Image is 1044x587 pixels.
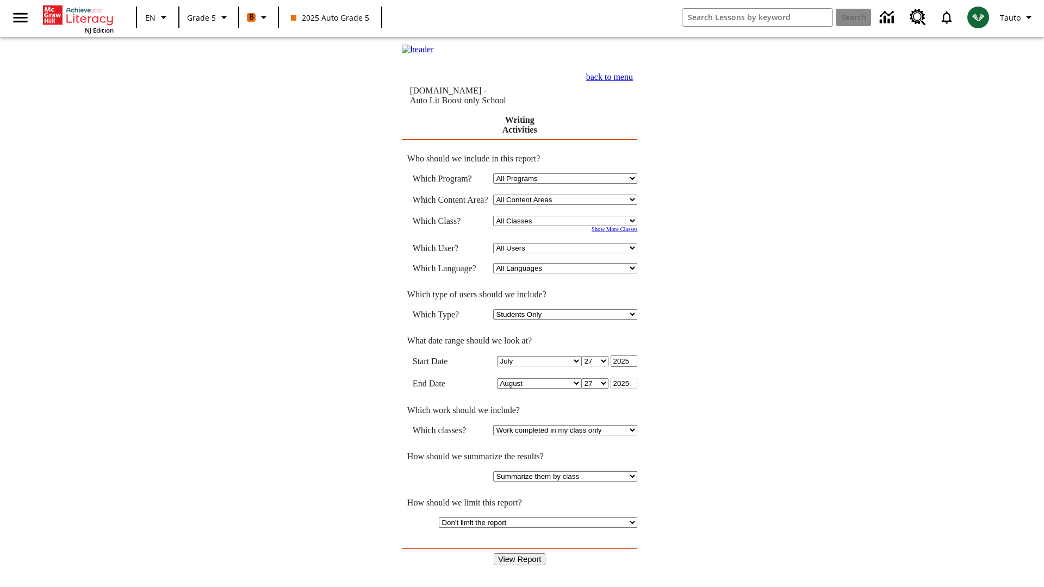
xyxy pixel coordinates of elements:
[967,7,989,28] img: avatar image
[402,154,638,164] td: Who should we include in this report?
[410,86,548,105] td: [DOMAIN_NAME] -
[85,26,114,34] span: NJ Edition
[933,3,961,32] a: Notifications
[145,12,156,23] span: EN
[1000,12,1021,23] span: Tauto
[996,8,1040,27] button: Profile/Settings
[402,290,638,299] td: Which type of users should we include?
[402,336,638,346] td: What date range should we look at?
[402,498,638,508] td: How should we limit this report?
[413,243,488,253] td: Which User?
[43,3,114,34] div: Home
[502,115,537,134] a: Writing Activities
[4,2,36,34] button: Open side menu
[243,8,275,27] button: Boost Class color is orange. Change class color
[413,309,488,320] td: Which Type?
[413,425,488,435] td: Which classes?
[873,3,903,33] a: Data Center
[402,45,434,54] img: header
[402,452,638,461] td: How should we summarize the results?
[410,96,506,105] nobr: Auto Lit Boost only School
[413,263,488,273] td: Which Language?
[494,553,546,565] input: View Report
[413,195,488,204] nobr: Which Content Area?
[413,355,488,367] td: Start Date
[682,9,832,26] input: search field
[413,216,488,226] td: Which Class?
[586,72,633,82] a: back to menu
[402,405,638,415] td: Which work should we include?
[961,3,996,32] button: Select a new avatar
[592,226,638,232] a: Show More Classes
[291,12,369,23] span: 2025 Auto Grade 5
[183,8,235,27] button: Grade: Grade 5, Select a grade
[187,12,216,23] span: Grade 5
[249,10,254,24] span: B
[903,3,933,32] a: Resource Center, Will open in new tab
[413,378,488,389] td: End Date
[140,8,175,27] button: Language: EN, Select a language
[413,173,488,184] td: Which Program?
